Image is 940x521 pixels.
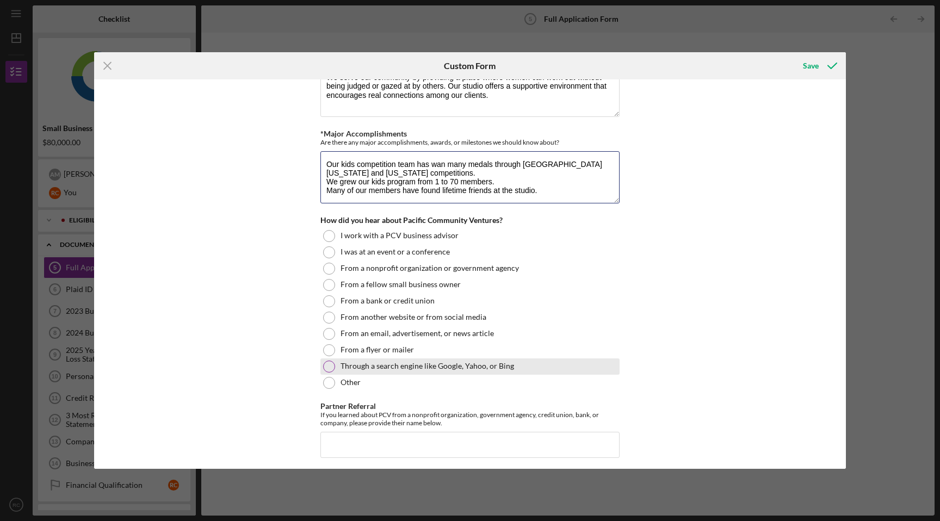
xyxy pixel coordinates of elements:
[320,468,425,477] label: Small Business Owner Referral
[341,362,514,370] label: Through a search engine like Google, Yahoo, or Bing
[341,345,414,354] label: From a flyer or mailer
[320,129,407,138] label: *Major Accomplishments
[341,280,461,289] label: From a fellow small business owner
[341,231,459,240] label: I work with a PCV business advisor
[320,401,376,411] label: Partner Referral
[320,411,620,427] div: If you learned about PCV from a nonprofit organization, government agency, credit union, bank, or...
[320,64,620,116] textarea: We serve our community by providing a place where women can work out without being judged or gaze...
[320,216,620,225] div: How did you hear about Pacific Community Ventures?
[341,247,450,256] label: I was at an event or a conference
[320,138,620,146] div: Are there any major accomplishments, awards, or milestones we should know about?
[803,55,819,77] div: Save
[444,61,496,71] h6: Custom Form
[341,313,486,321] label: From another website or from social media
[320,151,620,203] textarea: Our kids competition team has wan many medals through [GEOGRAPHIC_DATA][US_STATE] and [US_STATE] ...
[341,264,519,272] label: From a nonprofit organization or government agency
[341,378,361,387] label: Other
[341,296,435,305] label: From a bank or credit union
[792,55,846,77] button: Save
[341,329,494,338] label: From an email, advertisement, or news article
